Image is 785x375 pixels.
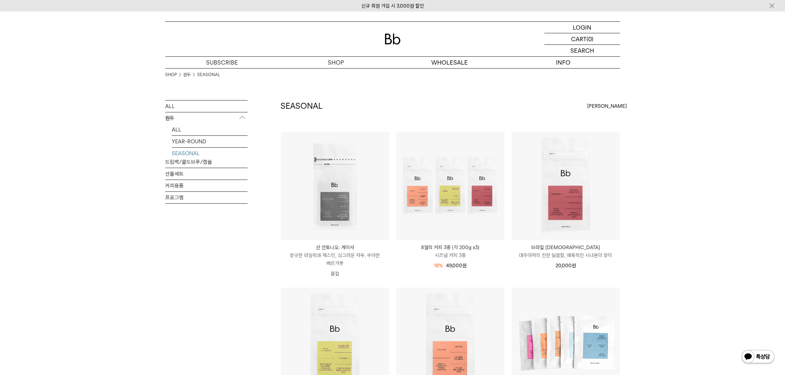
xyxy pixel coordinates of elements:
[165,57,279,68] a: SUBSCRIBE
[281,244,389,267] a: 산 안토니오: 게이샤 향긋한 라일락과 재스민, 싱그러운 자두, 우아한 베르가못
[446,263,467,269] span: 49,000
[165,156,248,168] a: 드립백/콜드브루/캡슐
[281,132,389,240] img: 산 안토니오: 게이샤
[512,132,620,240] img: 브라질 사맘바이아
[462,263,467,269] span: 원
[165,112,248,124] p: 원두
[165,180,248,191] a: 커피용품
[396,132,504,240] img: 8월의 커피 3종 (각 200g x3)
[361,3,424,9] a: 신규 회원 가입 시 3,000원 할인
[279,57,393,68] a: SHOP
[281,267,389,280] p: 품절
[544,33,620,45] a: CART (0)
[556,263,576,269] span: 20,000
[172,136,248,147] a: YEAR-ROUND
[544,22,620,33] a: LOGIN
[165,168,248,180] a: 선물세트
[512,244,620,259] a: 브라질 [DEMOGRAPHIC_DATA] 대추야자의 진한 달콤함, 매혹적인 시나몬의 향미
[396,251,504,259] p: 시즈널 커피 3종
[281,251,389,267] p: 향긋한 라일락과 재스민, 싱그러운 자두, 우아한 베르가못
[573,22,591,33] p: LOGIN
[385,34,401,44] img: 로고
[393,57,506,68] p: WHOLESALE
[396,244,504,251] p: 8월의 커피 3종 (각 200g x3)
[281,244,389,251] p: 산 안토니오: 게이샤
[197,72,220,78] a: SEASONAL
[512,251,620,259] p: 대추야자의 진한 달콤함, 매혹적인 시나몬의 향미
[571,33,587,44] p: CART
[434,262,443,270] div: 18%
[165,101,248,112] a: ALL
[396,244,504,259] a: 8월의 커피 3종 (각 200g x3) 시즈널 커피 3종
[512,244,620,251] p: 브라질 [DEMOGRAPHIC_DATA]
[741,349,775,365] img: 카카오톡 채널 1:1 채팅 버튼
[183,72,191,78] a: 원두
[165,192,248,203] a: 프로그램
[172,124,248,135] a: ALL
[172,148,248,159] a: SEASONAL
[281,101,322,112] h2: SEASONAL
[572,263,576,269] span: 원
[587,102,627,110] span: [PERSON_NAME]
[570,45,594,56] p: SEARCH
[506,57,620,68] p: INFO
[165,72,177,78] a: SHOP
[587,33,593,44] p: (0)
